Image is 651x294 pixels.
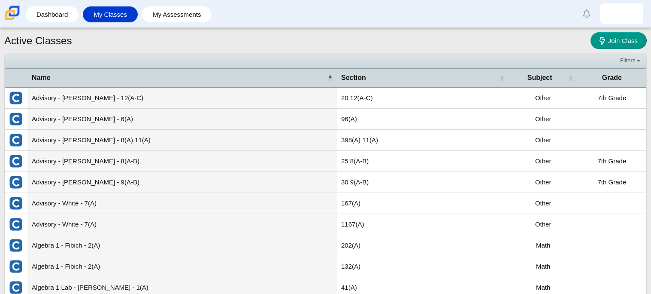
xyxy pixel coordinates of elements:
h1: Active Classes [4,34,72,48]
td: Advisory - [PERSON_NAME] - 9(A-B) [27,172,337,193]
img: jaylieniz.rodrigue.wUJZxL [615,7,629,21]
img: External class connected through Clever [9,91,23,105]
img: External class connected through Clever [9,196,23,210]
img: External class connected through Clever [9,175,23,189]
td: Advisory - [PERSON_NAME] - 8(A) 11(A) [27,130,337,151]
td: 25 8(A-B) [337,151,509,172]
img: External class connected through Clever [9,154,23,168]
span: Subject [513,73,566,83]
td: 202(A) [337,235,509,256]
td: Other [509,214,578,235]
span: Section : Activate to sort [500,73,505,82]
td: Other [509,88,578,109]
img: External class connected through Clever [9,239,23,252]
td: Advisory - White - 7(A) [27,214,337,235]
span: Section [341,73,498,83]
a: My Classes [87,6,133,22]
img: External class connected through Clever [9,133,23,147]
td: Algebra 1 - Fibich - 2(A) [27,235,337,256]
td: Advisory - [PERSON_NAME] - 6(A) [27,109,337,130]
a: My Assessments [146,6,208,22]
td: Advisory - [PERSON_NAME] - 12(A-C) [27,88,337,109]
span: Subject : Activate to sort [568,73,573,82]
a: Filters [618,56,644,65]
td: 398(A) 11(A) [337,130,509,151]
td: Math [509,235,578,256]
td: 1167(A) [337,214,509,235]
td: Math [509,256,578,277]
td: Other [509,172,578,193]
td: 7th Grade [578,172,646,193]
td: 7th Grade [578,88,646,109]
td: Advisory - [PERSON_NAME] - 8(A-B) [27,151,337,172]
td: 30 9(A-B) [337,172,509,193]
span: Grade [582,73,642,83]
td: 20 12(A-C) [337,88,509,109]
td: Other [509,151,578,172]
img: Carmen School of Science & Technology [3,4,21,22]
span: Name [32,73,326,83]
a: Dashboard [30,6,74,22]
img: External class connected through Clever [9,217,23,231]
td: Advisory - White - 7(A) [27,193,337,214]
a: Alerts [577,4,596,23]
span: Join Class [608,37,638,44]
a: Carmen School of Science & Technology [3,16,21,23]
a: Join Class [590,32,647,49]
td: 7th Grade [578,151,646,172]
span: Name : Activate to invert sorting [327,73,333,82]
img: External class connected through Clever [9,260,23,273]
td: Other [509,130,578,151]
td: Other [509,109,578,130]
td: 167(A) [337,193,509,214]
td: Other [509,193,578,214]
td: Algebra 1 - Fibich - 2(A) [27,256,337,277]
img: External class connected through Clever [9,112,23,126]
td: 96(A) [337,109,509,130]
a: jaylieniz.rodrigue.wUJZxL [600,3,643,24]
td: 132(A) [337,256,509,277]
